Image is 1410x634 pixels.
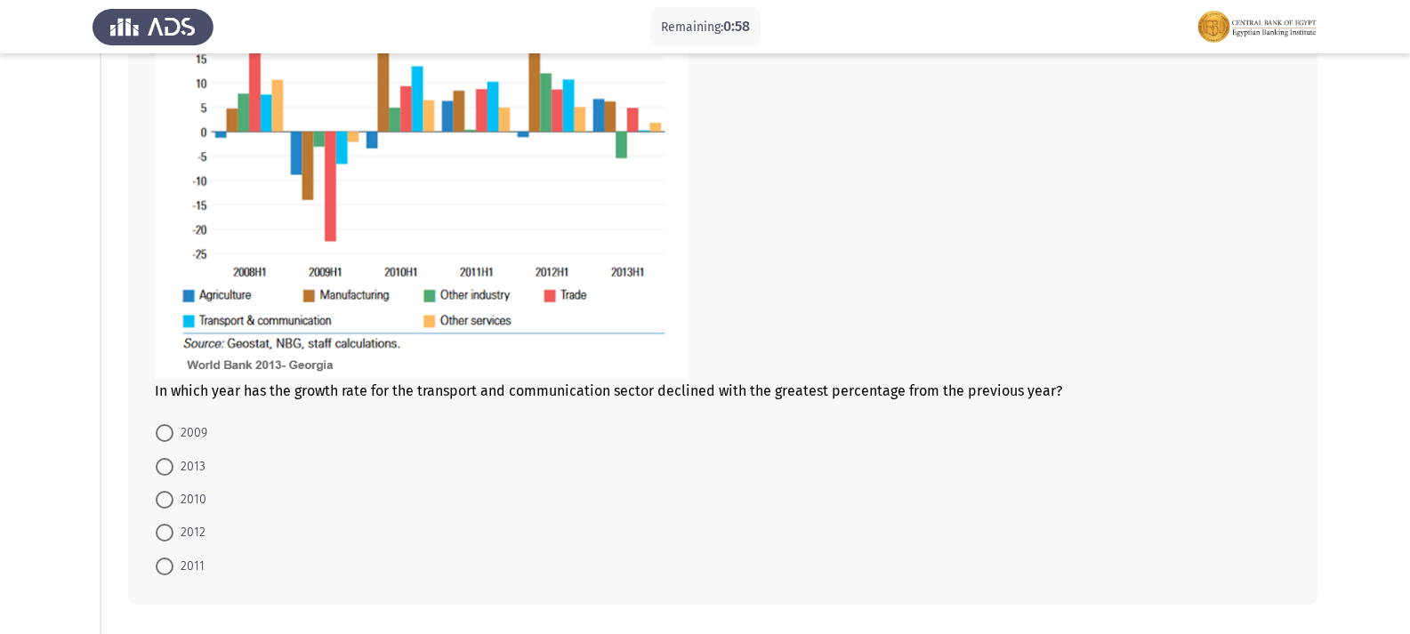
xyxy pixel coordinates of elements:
[1196,2,1317,52] img: Assessment logo of EBI Analytical Thinking FOCUS Assessment EN
[173,489,206,510] span: 2010
[173,522,205,543] span: 2012
[173,456,205,478] span: 2013
[661,16,750,38] p: Remaining:
[173,422,207,444] span: 2009
[723,18,750,35] span: 0:58
[93,2,214,52] img: Assess Talent Management logo
[173,556,205,577] span: 2011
